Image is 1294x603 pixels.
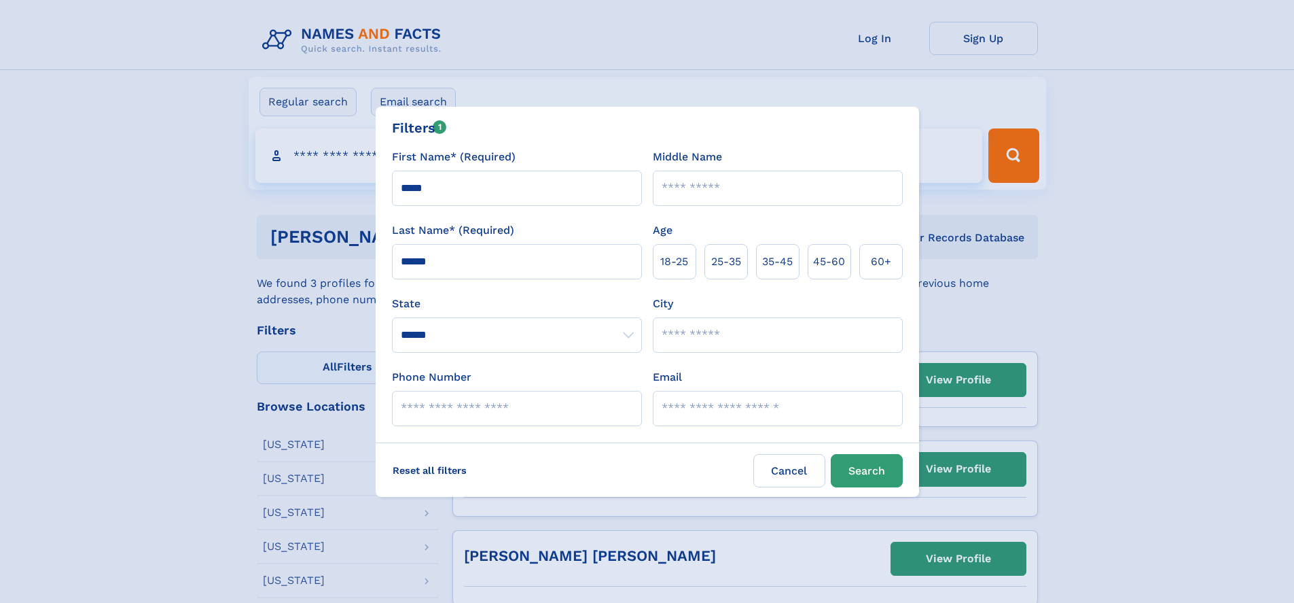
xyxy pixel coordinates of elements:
[392,149,516,165] label: First Name* (Required)
[711,254,741,270] span: 25‑35
[871,254,891,270] span: 60+
[813,254,845,270] span: 45‑60
[653,296,673,312] label: City
[384,454,475,487] label: Reset all filters
[660,254,688,270] span: 18‑25
[653,222,672,239] label: Age
[653,369,682,385] label: Email
[762,254,793,270] span: 35‑45
[392,296,642,312] label: State
[831,454,903,487] button: Search
[753,454,825,487] label: Cancel
[392,222,514,239] label: Last Name* (Required)
[653,149,722,165] label: Middle Name
[392,369,471,385] label: Phone Number
[392,118,447,138] div: Filters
